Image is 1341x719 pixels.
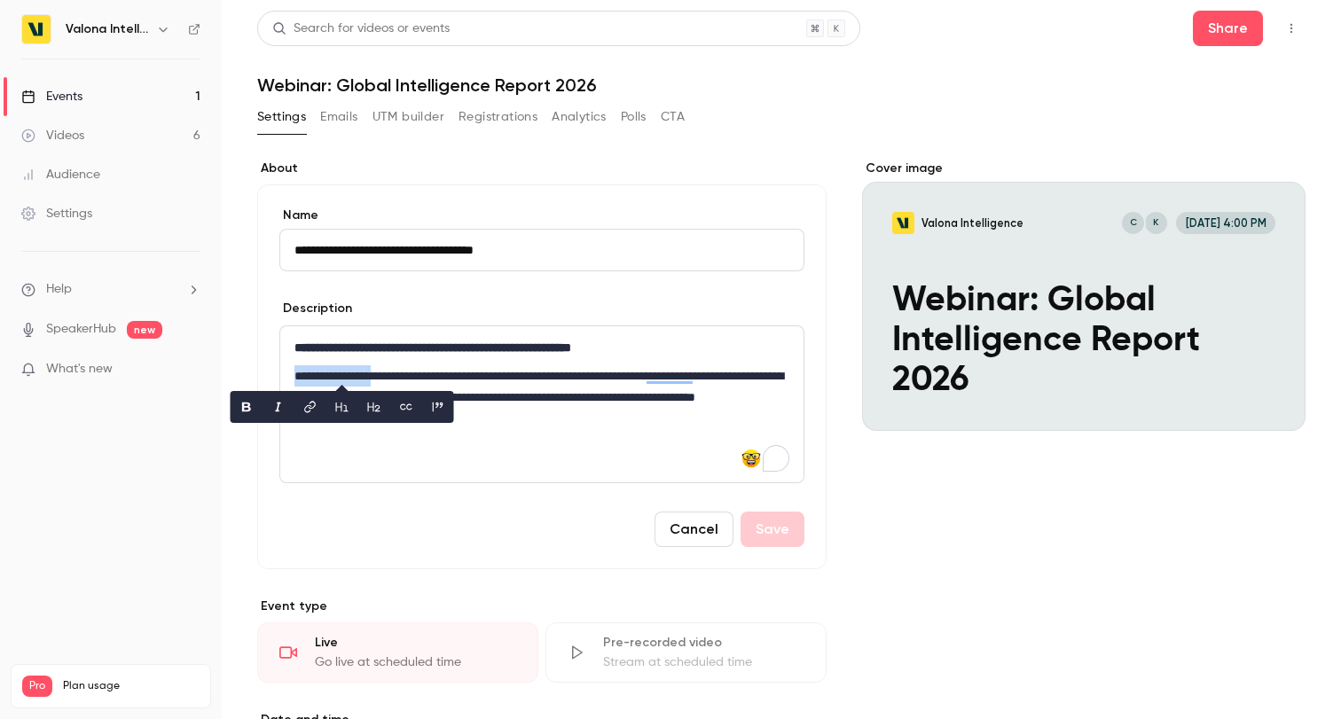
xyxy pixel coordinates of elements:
img: Valona Intelligence [22,15,51,43]
button: italic [264,393,293,421]
div: Videos [21,127,84,145]
button: Analytics [552,103,607,131]
span: Help [46,280,72,299]
div: LiveGo live at scheduled time [257,622,538,683]
h6: Valona Intelligence [66,20,149,38]
button: Emails [320,103,357,131]
div: To enrich screen reader interactions, please activate Accessibility in Grammarly extension settings [280,326,804,482]
span: Pro [22,676,52,697]
div: Settings [21,205,92,223]
label: Description [279,300,352,317]
button: blockquote [424,393,452,421]
label: Cover image [862,160,1306,177]
p: Event type [257,598,827,615]
div: Stream at scheduled time [603,653,804,671]
button: Settings [257,103,306,131]
div: editor [280,326,804,482]
span: Plan usage [63,679,200,693]
div: Go live at scheduled time [315,653,516,671]
section: Cover image [862,160,1306,431]
a: SpeakerHub [46,320,116,339]
section: description [279,325,804,483]
h1: Webinar: Global Intelligence Report 2026 [257,74,1306,96]
button: Cancel [655,512,733,547]
button: CTA [661,103,685,131]
div: Pre-recorded video [603,634,804,652]
div: Search for videos or events [272,20,450,38]
label: About [257,160,827,177]
span: new [127,321,162,339]
button: Registrations [459,103,537,131]
button: UTM builder [372,103,444,131]
button: bold [232,393,261,421]
button: Polls [621,103,647,131]
div: Events [21,88,82,106]
div: Live [315,634,516,652]
div: Pre-recorded videoStream at scheduled time [545,622,827,683]
label: Name [279,207,804,224]
button: link [296,393,325,421]
div: Audience [21,166,100,184]
li: help-dropdown-opener [21,280,200,299]
button: Share [1193,11,1263,46]
span: What's new [46,360,113,379]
